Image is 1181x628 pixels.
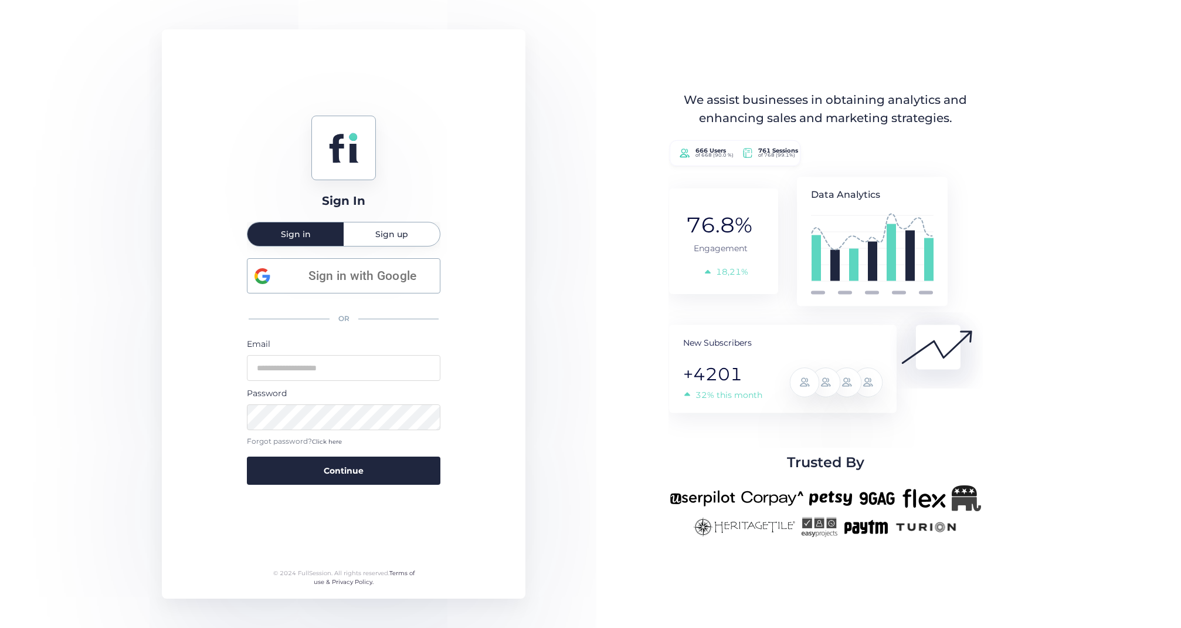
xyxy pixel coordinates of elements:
tspan: 761 Sessions [758,147,799,154]
img: Republicanlogo-bw.png [952,485,981,511]
tspan: Engagement [694,243,748,254]
a: Terms of use & Privacy Policy. [314,569,415,586]
div: Password [247,387,440,400]
tspan: 18,21% [716,266,748,276]
img: paytm-new.png [843,517,888,537]
button: Continue [247,457,440,485]
img: corpay-new.png [741,485,803,511]
div: Forgot password? [247,436,440,447]
tspan: of 668 (90.0 %) [695,152,733,158]
img: userpilot-new.png [670,485,735,511]
span: Sign up [375,230,408,238]
span: Trusted By [787,451,864,474]
div: We assist businesses in obtaining analytics and enhancing sales and marketing strategies. [671,91,980,128]
span: Continue [324,464,364,477]
tspan: +4201 [683,363,742,385]
img: 9gag-new.png [858,485,897,511]
img: turion-new.png [894,517,958,537]
tspan: New Subscribers [683,337,752,347]
img: easyprojects-new.png [801,517,837,537]
span: Sign in with Google [291,266,433,286]
img: petsy-new.png [809,485,852,511]
div: Email [247,337,440,350]
tspan: Data Analytics [811,189,880,200]
tspan: 666 Users [695,147,726,154]
img: heritagetile-new.png [693,517,795,537]
span: Sign in [281,230,311,238]
div: Sign In [322,192,365,210]
span: Click here [312,438,342,445]
tspan: of 768 (99.1%) [758,152,795,158]
tspan: 76.8% [686,211,752,237]
img: flex-new.png [902,485,946,511]
tspan: 32% this month [695,390,762,400]
div: OR [247,306,440,332]
div: © 2024 FullSession. All rights reserved. [268,569,420,587]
